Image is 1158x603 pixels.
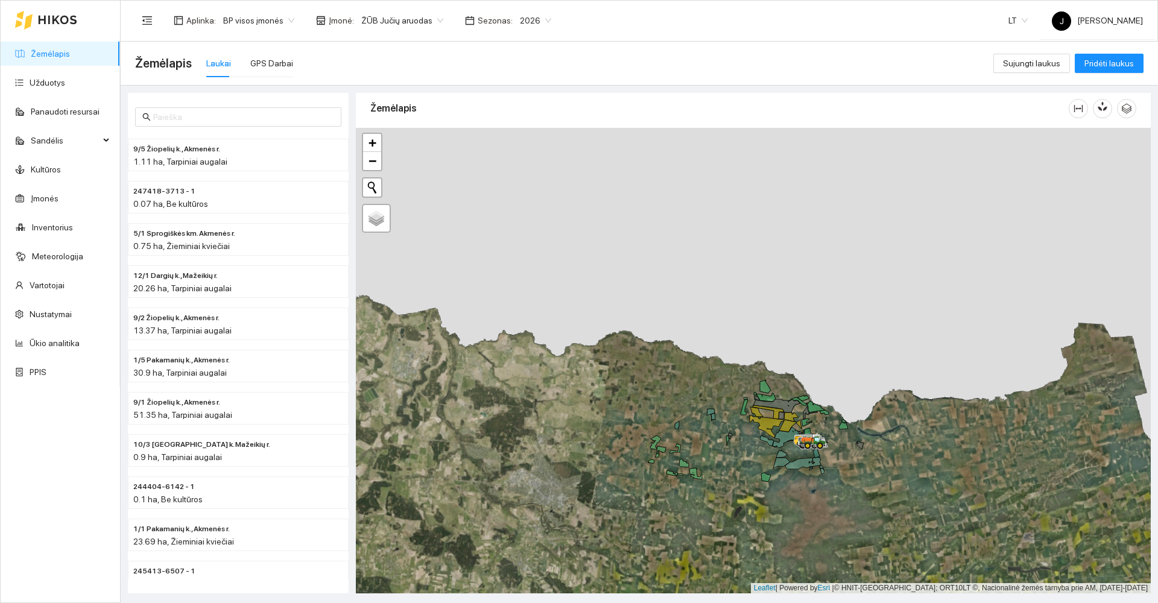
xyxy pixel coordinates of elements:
button: Initiate a new search [363,178,381,197]
span: Aplinka : [186,14,216,27]
span: search [142,113,151,121]
span: + [369,135,376,150]
span: LT [1008,11,1028,30]
a: Zoom in [363,134,381,152]
button: Sujungti laukus [993,54,1070,73]
a: Esri [818,584,831,592]
a: Vartotojai [30,280,65,290]
span: 2026 [520,11,551,30]
input: Paieška [153,110,334,124]
a: Užduotys [30,78,65,87]
span: 23.69 ha, Žieminiai kviečiai [133,537,234,546]
span: 1.11 ha, Tarpiniai augalai [133,157,227,166]
span: BP visos įmonės [223,11,294,30]
div: GPS Darbai [250,57,293,70]
span: ŽŪB Jučių aruodas [361,11,443,30]
span: J [1060,11,1064,31]
span: Sezonas : [478,14,513,27]
a: Zoom out [363,152,381,170]
span: shop [316,16,326,25]
a: Nustatymai [30,309,72,319]
span: 0.07 ha, Be kultūros [133,199,208,209]
span: layout [174,16,183,25]
a: Inventorius [32,223,73,232]
a: Leaflet [754,584,776,592]
a: Pridėti laukus [1075,58,1144,68]
span: 10/3 Kalniškių k. Mažeikių r. [133,439,270,450]
span: 0.1 ha, Be kultūros [133,494,203,504]
button: column-width [1069,99,1088,118]
span: 245413-6507 - 1 [133,566,195,577]
span: [PERSON_NAME] [1052,16,1143,25]
span: 12/1 Dargių k., Mažeikių r. [133,270,218,282]
span: Sandėlis [31,128,100,153]
span: Sujungti laukus [1003,57,1060,70]
a: Sujungti laukus [993,58,1070,68]
div: Žemėlapis [370,91,1069,125]
button: Pridėti laukus [1075,54,1144,73]
span: column-width [1069,104,1087,113]
span: 9/5 Žiopelių k., Akmenės r. [133,144,220,155]
span: 0.75 ha, Žieminiai kviečiai [133,241,230,251]
span: 5/1 Sprogiškės km. Akmenės r. [133,228,235,239]
a: Layers [363,205,390,232]
button: menu-fold [135,8,159,33]
span: − [369,153,376,168]
span: 20.26 ha, Tarpiniai augalai [133,283,232,293]
span: 247418-3713 - 1 [133,186,195,197]
span: Įmonė : [329,14,354,27]
a: Žemėlapis [31,49,70,58]
span: calendar [465,16,475,25]
span: 1/1 Pakamanių k., Akmenės r. [133,523,230,535]
a: Kultūros [31,165,61,174]
span: 13.37 ha, Tarpiniai augalai [133,326,232,335]
span: 51.35 ha, Tarpiniai augalai [133,410,232,420]
span: | [832,584,834,592]
a: Ūkio analitika [30,338,80,348]
span: 1/5 Pakamanių k., Akmenės r. [133,355,230,366]
span: menu-fold [142,15,153,26]
div: | Powered by © HNIT-[GEOGRAPHIC_DATA]; ORT10LT ©, Nacionalinė žemės tarnyba prie AM, [DATE]-[DATE] [751,583,1151,593]
a: Panaudoti resursai [31,107,100,116]
span: 9/2 Žiopelių k., Akmenės r. [133,312,220,324]
span: Pridėti laukus [1084,57,1134,70]
span: 0.9 ha, Tarpiniai augalai [133,452,222,462]
span: 244404-6142 - 1 [133,481,195,493]
span: Žemėlapis [135,54,192,73]
a: Meteorologija [32,251,83,261]
a: PPIS [30,367,46,377]
span: 9/1 Žiopelių k., Akmenės r. [133,397,220,408]
a: Įmonės [31,194,59,203]
span: 30.9 ha, Tarpiniai augalai [133,368,227,377]
div: Laukai [206,57,231,70]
